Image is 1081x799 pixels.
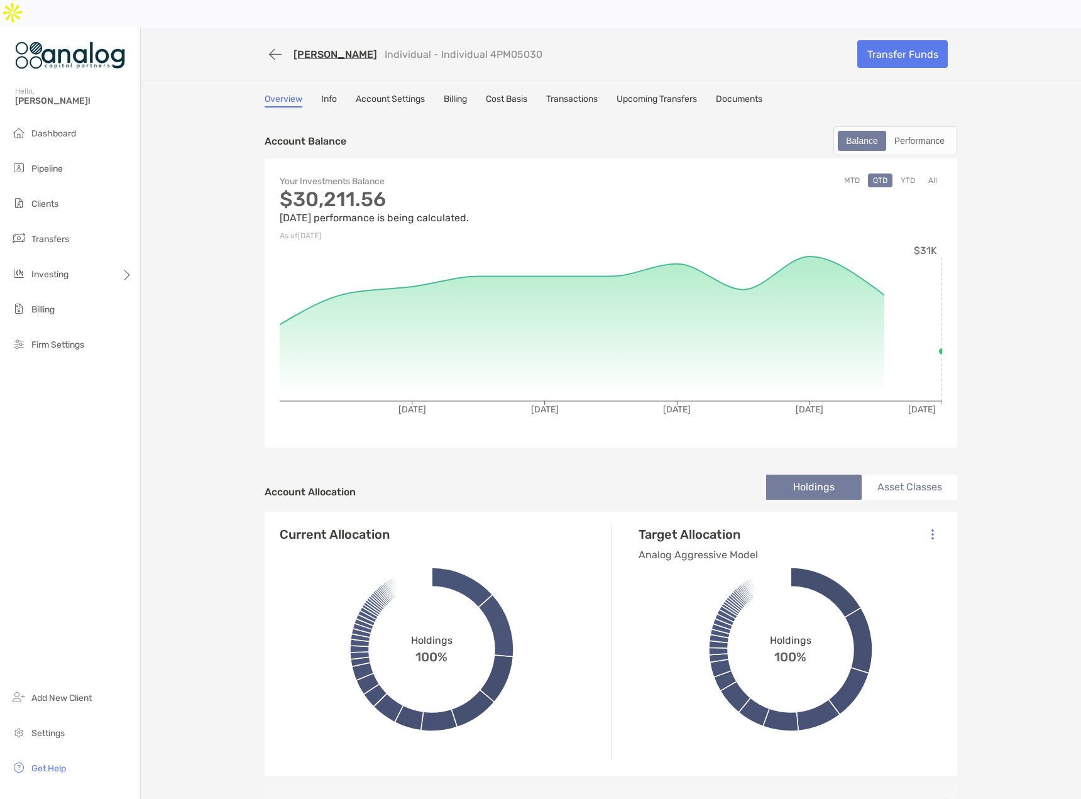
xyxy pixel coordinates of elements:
[617,94,697,107] a: Upcoming Transfers
[415,646,447,664] span: 100%
[31,234,69,245] span: Transfers
[639,547,758,563] p: Analog Aggressive Model
[321,94,337,107] a: Info
[546,94,598,107] a: Transactions
[862,475,957,500] li: Asset Classes
[31,304,55,315] span: Billing
[839,174,865,187] button: MTD
[280,210,611,226] p: [DATE] performance is being calculated.
[265,133,346,149] p: Account Balance
[31,763,66,774] span: Get Help
[716,94,762,107] a: Documents
[11,160,26,175] img: pipeline icon
[833,126,957,155] div: segmented control
[531,404,559,415] tspan: [DATE]
[356,94,425,107] a: Account Settings
[31,693,92,703] span: Add New Client
[839,132,885,150] div: Balance
[887,132,952,150] div: Performance
[796,404,823,415] tspan: [DATE]
[31,728,65,739] span: Settings
[280,228,611,244] p: As of [DATE]
[294,48,377,60] a: [PERSON_NAME]
[11,125,26,140] img: dashboard icon
[385,48,542,60] p: Individual - Individual 4PM05030
[774,646,806,664] span: 100%
[663,404,691,415] tspan: [DATE]
[31,339,84,350] span: Firm Settings
[280,527,390,542] h4: Current Allocation
[908,404,936,415] tspan: [DATE]
[280,174,611,189] p: Your Investments Balance
[766,475,862,500] li: Holdings
[265,486,356,498] h4: Account Allocation
[868,174,892,187] button: QTD
[11,725,26,740] img: settings icon
[31,163,63,174] span: Pipeline
[11,690,26,705] img: add_new_client icon
[639,527,758,542] h4: Target Allocation
[11,301,26,316] img: billing icon
[11,760,26,775] img: get-help icon
[857,40,948,68] a: Transfer Funds
[11,266,26,281] img: investing icon
[31,128,76,139] span: Dashboard
[923,174,942,187] button: All
[11,336,26,351] img: firm-settings icon
[31,269,69,280] span: Investing
[15,33,125,78] img: Zoe Logo
[770,634,811,646] span: Holdings
[896,174,920,187] button: YTD
[931,529,934,540] img: Icon List Menu
[280,192,611,207] p: $30,211.56
[486,94,527,107] a: Cost Basis
[265,94,302,107] a: Overview
[11,231,26,246] img: transfers icon
[15,96,133,106] span: [PERSON_NAME]!
[444,94,467,107] a: Billing
[398,404,426,415] tspan: [DATE]
[914,245,937,256] tspan: $31K
[411,634,453,646] span: Holdings
[31,199,58,209] span: Clients
[11,196,26,211] img: clients icon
